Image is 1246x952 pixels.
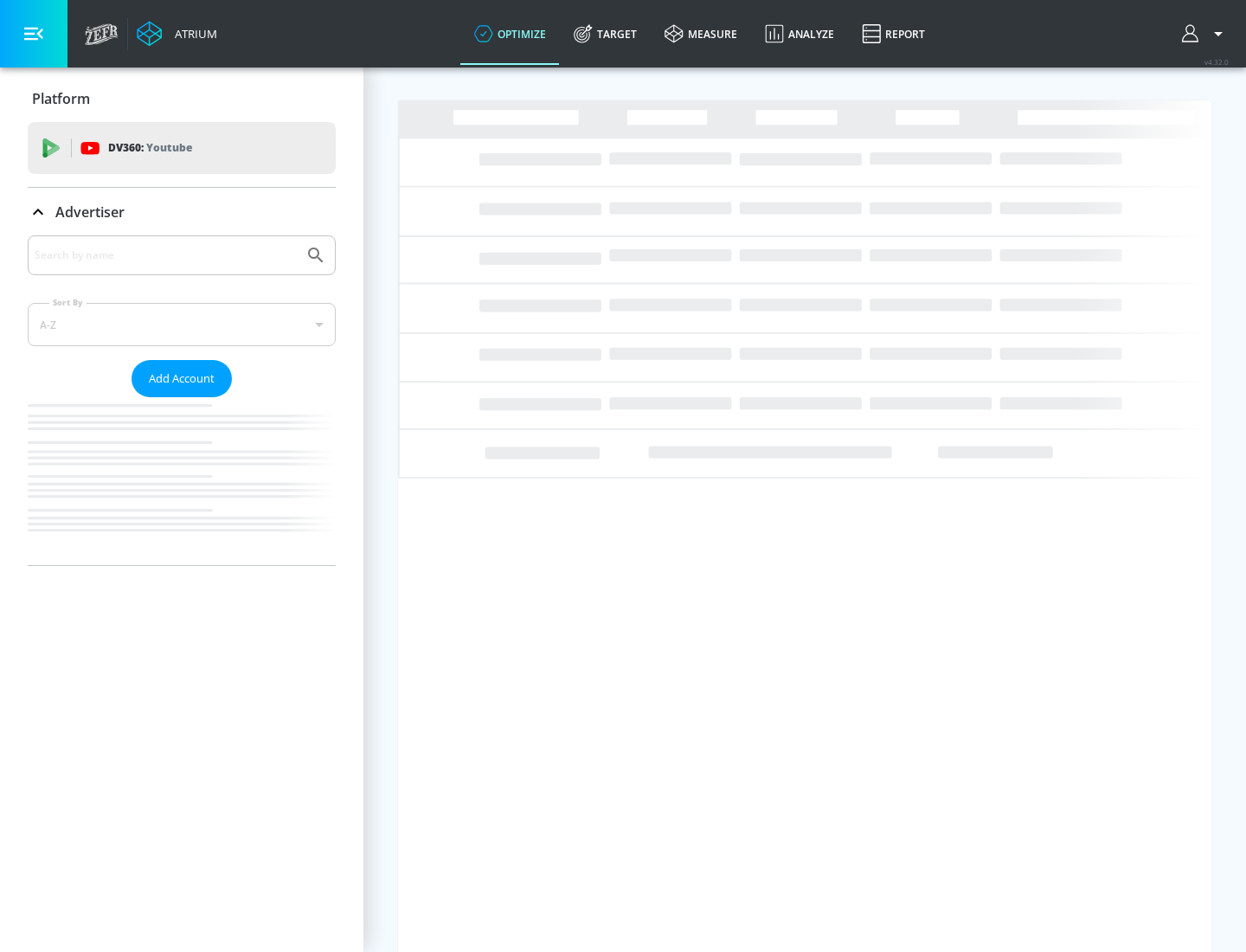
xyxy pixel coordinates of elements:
[28,74,336,123] div: Platform
[651,3,751,65] a: measure
[28,303,336,346] div: A-Z
[168,26,217,42] div: Atrium
[848,3,939,65] a: Report
[28,122,336,174] div: DV360: Youtube
[28,397,336,565] nav: list of Advertiser
[35,244,297,267] input: Search by name
[1204,57,1229,67] span: v 4.32.0
[751,3,848,65] a: Analyze
[32,89,90,108] p: Platform
[108,138,192,158] p: DV360:
[560,3,651,65] a: Target
[55,203,125,222] p: Advertiser
[28,188,336,236] div: Advertiser
[49,297,87,308] label: Sort By
[137,21,217,47] a: Atrium
[28,235,336,565] div: Advertiser
[132,360,232,397] button: Add Account
[146,138,192,157] p: Youtube
[460,3,560,65] a: optimize
[149,369,215,389] span: Add Account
